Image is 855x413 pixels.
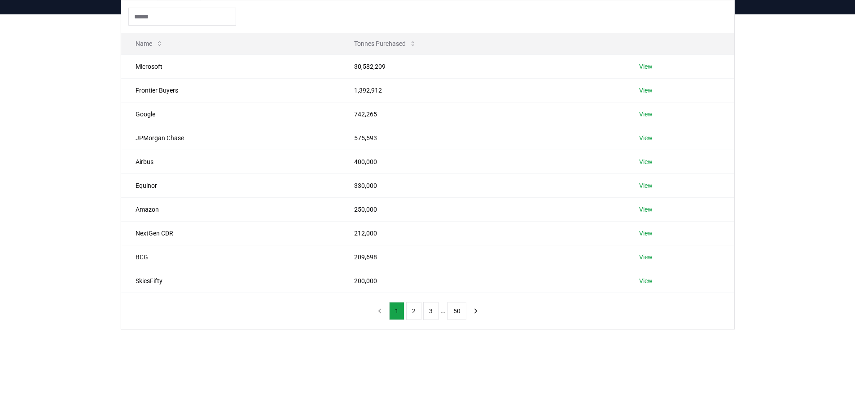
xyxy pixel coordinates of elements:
td: Equinor [121,173,340,197]
td: Google [121,102,340,126]
button: 50 [447,302,466,320]
td: 575,593 [340,126,625,150]
td: Frontier Buyers [121,78,340,102]
a: View [639,205,653,214]
button: 3 [423,302,438,320]
a: View [639,229,653,238]
button: Name [128,35,170,53]
button: Tonnes Purchased [347,35,424,53]
a: View [639,276,653,285]
a: View [639,110,653,119]
td: JPMorgan Chase [121,126,340,150]
td: 330,000 [340,173,625,197]
td: 212,000 [340,221,625,245]
td: 1,392,912 [340,78,625,102]
button: 1 [389,302,404,320]
a: View [639,253,653,262]
a: View [639,62,653,71]
td: 30,582,209 [340,54,625,78]
td: 742,265 [340,102,625,126]
button: next page [468,302,483,320]
td: BCG [121,245,340,269]
td: 200,000 [340,269,625,293]
a: View [639,181,653,190]
a: View [639,86,653,95]
td: 400,000 [340,150,625,173]
td: 209,698 [340,245,625,269]
td: NextGen CDR [121,221,340,245]
li: ... [440,306,446,316]
td: SkiesFifty [121,269,340,293]
td: Microsoft [121,54,340,78]
td: Airbus [121,150,340,173]
td: Amazon [121,197,340,221]
a: View [639,133,653,142]
td: 250,000 [340,197,625,221]
a: View [639,157,653,166]
button: 2 [406,302,421,320]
